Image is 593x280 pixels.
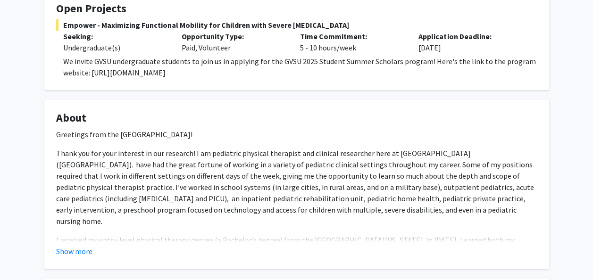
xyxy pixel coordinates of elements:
[411,31,530,53] div: [DATE]
[182,31,286,42] p: Opportunity Type:
[300,31,404,42] p: Time Commitment:
[7,238,40,273] iframe: Chat
[293,31,411,53] div: 5 - 10 hours/week
[63,56,537,78] p: We invite GVSU undergraduate students to join us in applying for the GVSU 2025 Student Summer Sch...
[56,148,537,227] p: Thank you for your interest in our research! I am pediatric physical therapist and clinical resea...
[56,111,537,125] h4: About
[418,31,523,42] p: Application Deadline:
[56,246,92,257] button: Show more
[56,2,537,16] h4: Open Projects
[56,19,537,31] span: Empower - Maximizing Functional Mobility for Children with Severe [MEDICAL_DATA]
[175,31,293,53] div: Paid, Volunteer
[56,129,537,140] p: Greetings from the [GEOGRAPHIC_DATA]!
[63,31,167,42] p: Seeking:
[63,42,167,53] div: Undergraduate(s)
